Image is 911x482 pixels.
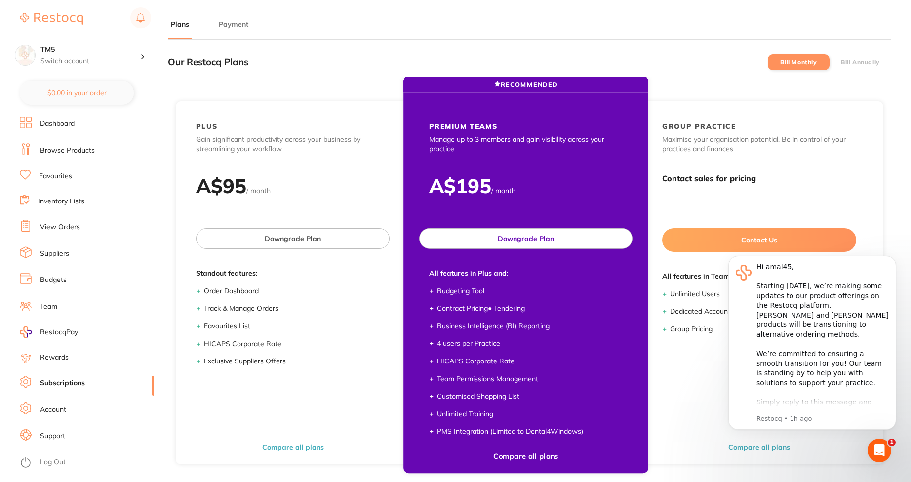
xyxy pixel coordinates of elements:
[20,81,134,105] button: $0.00 in your order
[437,374,623,384] li: Team Permissions Management
[662,272,856,281] span: All features in Teams and:
[437,321,623,331] li: Business Intelligence (BI) Reporting
[20,7,83,30] a: Restocq Logo
[662,228,856,252] button: Contact Us
[40,222,80,232] a: View Orders
[246,186,271,195] span: / month
[40,146,95,156] a: Browse Products
[40,45,140,55] h4: TM5
[780,59,817,66] label: Bill Monthly
[40,56,140,66] p: Switch account
[437,304,623,314] li: Contract Pricing ● Tendering
[437,339,623,349] li: 4 users per Practice
[20,455,151,471] button: Log Out
[204,321,390,331] li: Favourites List
[662,122,736,131] h2: GROUP PRACTICE
[40,302,57,312] a: Team
[437,357,623,366] li: HICAPS Corporate Rate
[429,269,623,279] span: All features in Plus and:
[429,173,491,198] h2: A$ 195
[40,119,75,129] a: Dashboard
[40,353,69,362] a: Rewards
[196,228,390,249] button: Downgrade Plan
[662,174,856,183] h3: Contact sales for pricing
[204,304,390,314] li: Track & Manage Orders
[868,439,891,462] iframe: Intercom live chat
[204,357,390,366] li: Exclusive Suppliers Offers
[204,286,390,296] li: Order Dashboard
[491,186,515,195] span: / month
[437,286,623,296] li: Budgeting Tool
[419,228,633,249] button: Downgrade Plan
[15,45,35,65] img: TM5
[670,289,856,299] li: Unlimited Users
[39,171,72,181] a: Favourites
[429,122,497,131] h2: PREMIUM TEAMS
[40,275,67,285] a: Budgets
[713,241,911,455] iframe: Intercom notifications message
[490,451,561,461] button: Compare all plans
[494,80,557,88] span: RECOMMENDED
[196,122,218,131] h2: PLUS
[670,324,856,334] li: Group Pricing
[888,439,896,446] span: 1
[38,197,84,206] a: Inventory Lists
[259,443,327,452] button: Compare all plans
[168,57,248,68] h3: Our Restocq Plans
[20,326,32,338] img: RestocqPay
[20,326,78,338] a: RestocqPay
[40,378,85,388] a: Subscriptions
[20,13,83,25] img: Restocq Logo
[670,307,856,317] li: Dedicated Account Manager
[662,135,856,154] p: Maximise your organisation potential. Be in control of your practices and finances
[204,339,390,349] li: HICAPS Corporate Rate
[40,405,66,415] a: Account
[216,20,251,29] button: Payment
[196,135,390,154] p: Gain significant productivity across your business by streamlining your workflow
[196,173,246,198] h2: A$ 95
[437,392,623,402] li: Customised Shopping List
[43,21,175,253] div: Hi amal45, ​ Starting [DATE], we’re making some updates to our product offerings on the Restocq p...
[841,59,880,66] label: Bill Annually
[40,431,65,441] a: Support
[196,269,390,279] span: Standout features:
[43,173,175,182] p: Message from Restocq, sent 1h ago
[40,457,66,467] a: Log Out
[40,249,69,259] a: Suppliers
[168,20,192,29] button: Plans
[40,327,78,337] span: RestocqPay
[437,427,623,437] li: PMS Integration (Limited to Dental4Windows)
[437,409,623,419] li: Unlimited Training
[429,135,623,154] p: Manage up to 3 members and gain visibility across your practice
